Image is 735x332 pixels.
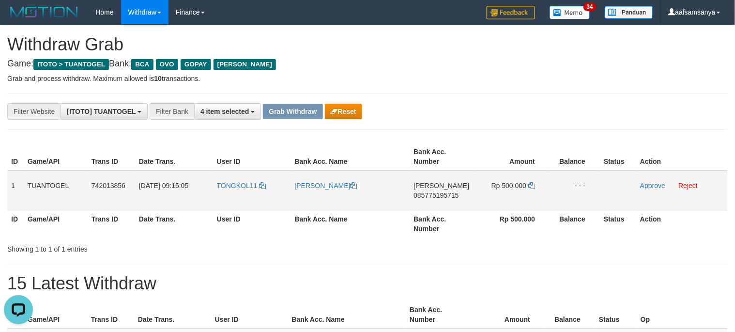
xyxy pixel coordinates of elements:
div: Filter Bank [150,103,194,120]
button: Grab Withdraw [263,104,322,119]
span: [PERSON_NAME] [214,59,276,70]
strong: 10 [154,75,162,82]
th: Bank Acc. Name [291,210,410,237]
span: ITOTO > TUANTOGEL [33,59,109,70]
a: Reject [679,182,698,190]
th: Game/API [24,301,87,329]
a: TONGKOL11 [217,182,266,190]
td: - - - [550,171,600,210]
p: Grab and process withdraw. Maximum allowed is transactions. [7,74,728,83]
span: [ITOTO] TUANTOGEL [67,108,136,115]
div: Filter Website [7,103,61,120]
h1: 15 Latest Withdraw [7,274,728,293]
th: Bank Acc. Name [288,301,406,329]
div: Showing 1 to 1 of 1 entries [7,240,299,254]
span: [PERSON_NAME] [413,182,469,190]
th: Bank Acc. Number [410,143,474,171]
img: panduan.png [605,6,653,19]
th: Date Trans. [134,301,211,329]
button: [ITOTO] TUANTOGEL [61,103,148,120]
th: Trans ID [88,143,135,171]
th: Bank Acc. Number [406,301,469,329]
th: User ID [213,143,291,171]
th: Balance [550,143,600,171]
button: Open LiveChat chat widget [4,4,33,33]
th: Date Trans. [135,143,213,171]
th: Bank Acc. Name [291,143,410,171]
a: Copy 500000 to clipboard [528,182,535,190]
span: GOPAY [181,59,211,70]
th: ID [7,143,24,171]
th: Amount [474,143,550,171]
a: Approve [640,182,665,190]
th: Date Trans. [135,210,213,237]
span: 34 [583,2,597,11]
button: Reset [325,104,362,119]
span: Rp 500.000 [491,182,526,190]
th: Status [600,143,636,171]
span: BCA [131,59,153,70]
span: [DATE] 09:15:05 [139,182,188,190]
th: User ID [213,210,291,237]
span: Copy 085775195715 to clipboard [413,191,459,199]
img: Button%20Memo.svg [550,6,590,19]
h1: Withdraw Grab [7,35,728,54]
th: Op [637,301,728,329]
th: Rp 500.000 [474,210,550,237]
th: Amount [469,301,545,329]
th: Status [595,301,637,329]
span: 742013856 [92,182,125,190]
th: Action [636,210,728,237]
img: MOTION_logo.png [7,5,81,19]
th: Trans ID [87,301,134,329]
span: 4 item selected [200,108,249,115]
th: Action [636,143,728,171]
th: User ID [211,301,288,329]
td: 1 [7,171,24,210]
button: 4 item selected [194,103,261,120]
a: [PERSON_NAME] [295,182,357,190]
th: Game/API [24,143,88,171]
th: Game/API [24,210,88,237]
th: Bank Acc. Number [410,210,474,237]
th: Balance [545,301,595,329]
span: OVO [156,59,178,70]
h4: Game: Bank: [7,59,728,69]
th: Status [600,210,636,237]
th: Trans ID [88,210,135,237]
span: TONGKOL11 [217,182,258,190]
th: Balance [550,210,600,237]
th: ID [7,210,24,237]
td: TUANTOGEL [24,171,88,210]
img: Feedback.jpg [487,6,535,19]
